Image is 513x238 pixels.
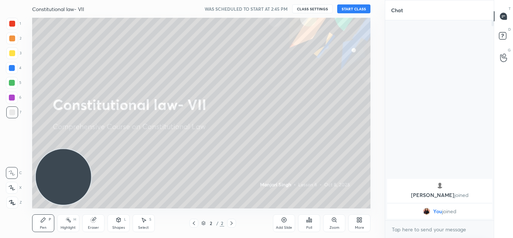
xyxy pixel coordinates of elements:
[138,226,149,229] div: Select
[385,177,494,220] div: grid
[6,106,21,118] div: 7
[433,208,442,214] span: You
[73,218,76,221] div: H
[6,18,21,30] div: 1
[509,6,511,11] p: T
[508,27,511,32] p: D
[124,218,126,221] div: L
[329,226,339,229] div: Zoom
[6,62,21,74] div: 4
[337,4,370,13] button: START CLASS
[355,226,364,229] div: More
[6,167,22,179] div: C
[454,191,468,198] span: joined
[442,208,456,214] span: joined
[276,226,292,229] div: Add Slide
[112,226,125,229] div: Shapes
[205,6,288,12] h5: WAS SCHEDULED TO START AT 2:45 PM
[6,33,21,44] div: 2
[292,4,333,13] button: CLASS SETTINGS
[436,182,443,189] img: default.png
[207,221,215,225] div: 2
[61,226,76,229] div: Highlight
[6,197,22,208] div: Z
[385,0,409,20] p: Chat
[423,208,430,215] img: 05514626b3584cb8bf974ab8136fe915.jpg
[220,220,224,227] div: 2
[6,47,21,59] div: 3
[32,6,84,13] h4: Constitutional law- VII
[6,92,21,103] div: 6
[88,226,99,229] div: Eraser
[6,77,21,89] div: 5
[306,226,312,229] div: Poll
[391,192,488,198] p: [PERSON_NAME]
[49,218,51,221] div: P
[216,221,218,225] div: /
[149,218,151,221] div: S
[6,182,22,194] div: X
[508,47,511,53] p: G
[40,226,47,229] div: Pen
